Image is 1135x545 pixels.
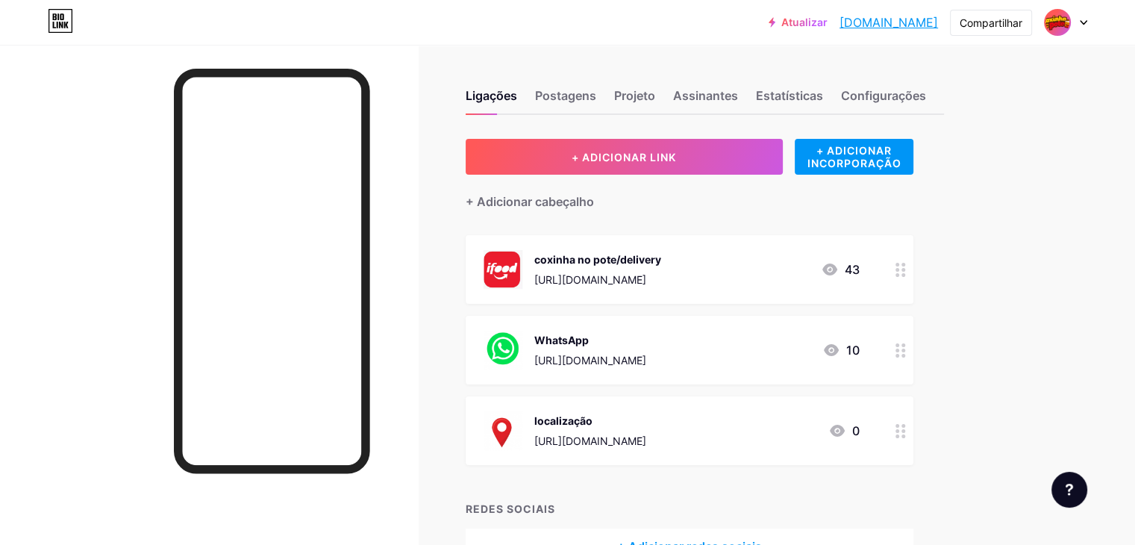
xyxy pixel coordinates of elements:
[484,411,522,450] img: localização
[756,88,823,103] font: Estatísticas
[466,502,555,515] font: REDES SOCIAIS
[534,435,646,447] font: [URL][DOMAIN_NAME]
[466,194,594,209] font: + Adicionar cabeçalho
[841,88,926,103] font: Configurações
[852,423,860,438] font: 0
[839,15,938,30] font: [DOMAIN_NAME]
[572,151,676,163] font: + ADICIONAR LINK
[535,88,596,103] font: Postagens
[534,334,589,346] font: WhatsApp
[534,273,646,286] font: [URL][DOMAIN_NAME]
[466,88,517,103] font: Ligações
[614,88,655,103] font: Projeto
[807,144,901,169] font: + ADICIONAR INCORPORAÇÃO
[534,253,661,266] font: coxinha no pote/delivery
[960,16,1022,29] font: Compartilhar
[1045,10,1069,34] img: coxinhanopote
[839,13,938,31] a: [DOMAIN_NAME]
[484,331,522,370] img: WhatsApp
[466,139,783,175] button: + ADICIONAR LINK
[845,262,860,277] font: 43
[484,250,522,289] img: coxinha no pote/delivery
[534,354,646,367] font: [URL][DOMAIN_NAME]
[781,16,828,28] font: Atualizar
[534,414,592,427] font: localização
[846,343,860,358] font: 10
[673,88,738,103] font: Assinantes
